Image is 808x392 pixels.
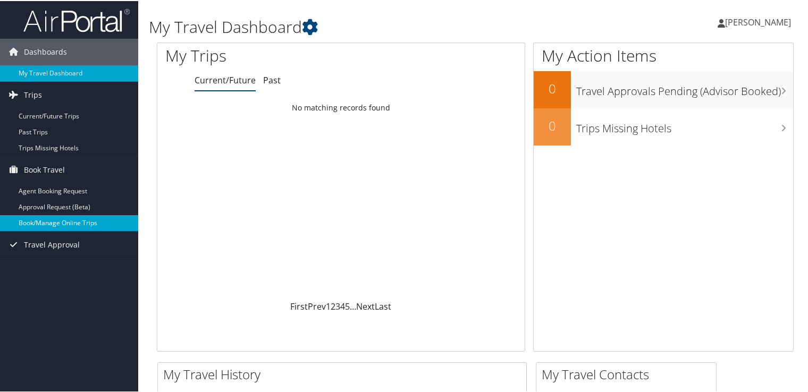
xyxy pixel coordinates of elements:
a: Current/Future [195,73,256,85]
h3: Travel Approvals Pending (Advisor Booked) [576,78,793,98]
h2: My Travel History [163,364,526,382]
a: 0Trips Missing Hotels [534,107,793,144]
h1: My Action Items [534,44,793,66]
a: Past [263,73,281,85]
a: Prev [308,300,326,311]
h1: My Trips [165,44,364,66]
h2: 0 [534,116,571,134]
a: 2 [331,300,335,311]
a: 5 [345,300,350,311]
a: First [290,300,308,311]
h3: Trips Missing Hotels [576,115,793,135]
a: 3 [335,300,340,311]
span: [PERSON_NAME] [725,15,791,27]
a: Last [375,300,391,311]
span: Book Travel [24,156,65,182]
a: 1 [326,300,331,311]
h2: My Travel Contacts [542,364,716,382]
h1: My Travel Dashboard [149,15,584,37]
span: … [350,300,356,311]
a: Next [356,300,375,311]
img: airportal-logo.png [23,7,130,32]
span: Dashboards [24,38,67,64]
td: No matching records found [157,97,525,116]
a: [PERSON_NAME] [718,5,802,37]
span: Trips [24,81,42,107]
h2: 0 [534,79,571,97]
span: Travel Approval [24,231,80,257]
a: 4 [340,300,345,311]
a: 0Travel Approvals Pending (Advisor Booked) [534,70,793,107]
